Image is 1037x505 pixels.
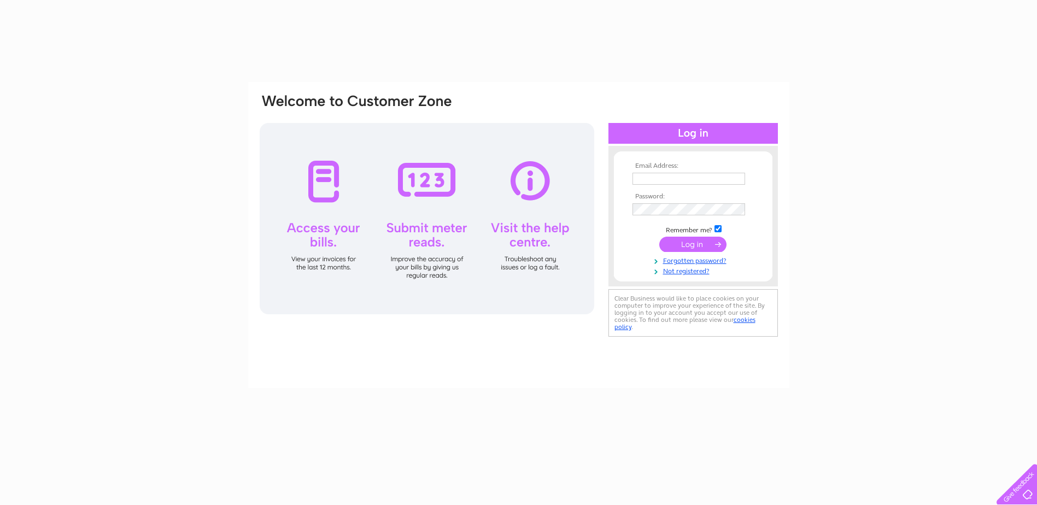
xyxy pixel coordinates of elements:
[630,162,757,170] th: Email Address:
[632,255,757,265] a: Forgotten password?
[630,224,757,234] td: Remember me?
[608,289,778,337] div: Clear Business would like to place cookies on your computer to improve your experience of the sit...
[614,316,755,331] a: cookies policy
[630,193,757,201] th: Password:
[659,237,727,252] input: Submit
[632,265,757,275] a: Not registered?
